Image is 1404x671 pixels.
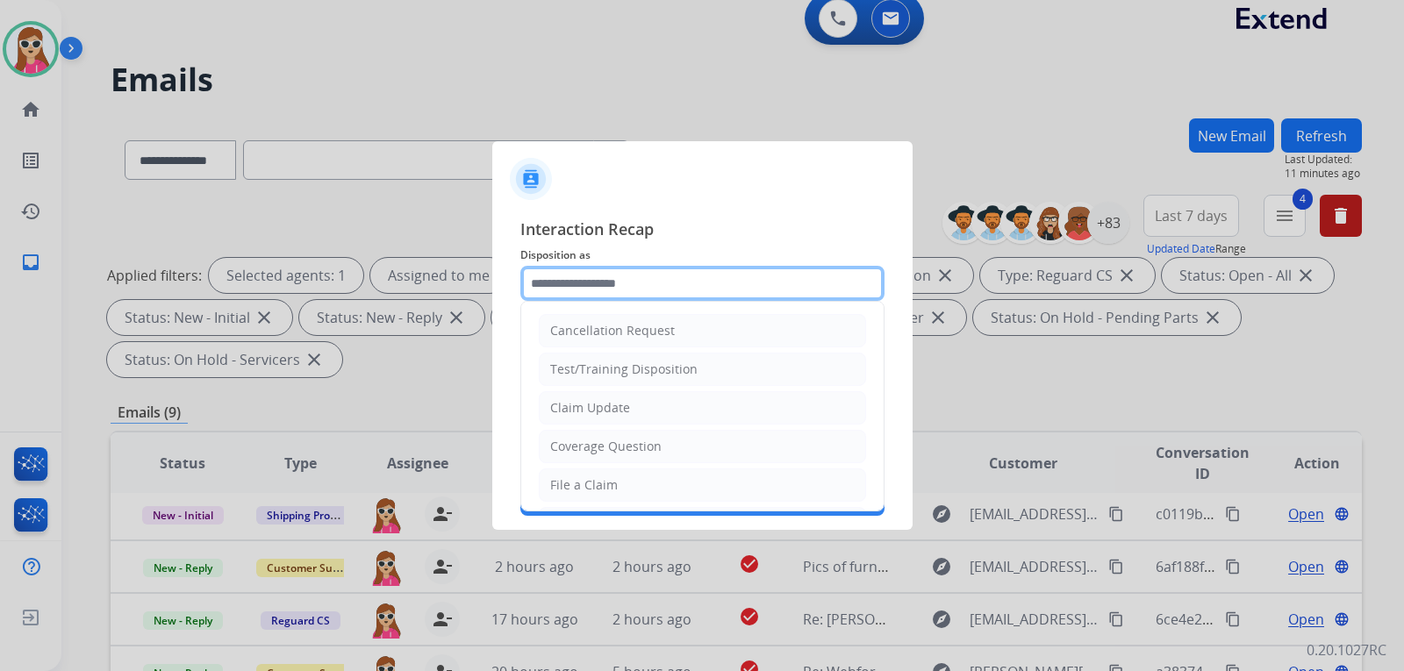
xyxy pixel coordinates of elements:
div: File a Claim [550,476,618,494]
span: Interaction Recap [520,217,885,245]
img: contactIcon [510,158,552,200]
div: Test/Training Disposition [550,360,698,378]
div: Claim Update [550,399,630,417]
span: Disposition as [520,245,885,266]
p: 0.20.1027RC [1307,639,1386,660]
div: Coverage Question [550,438,662,455]
div: Cancellation Request [550,322,675,339]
